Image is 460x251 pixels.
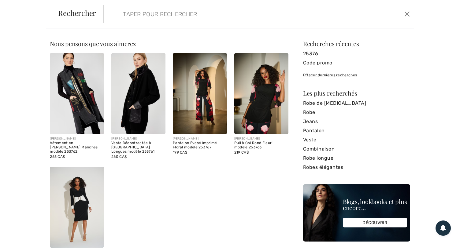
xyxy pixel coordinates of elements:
[173,150,187,155] span: 199 CA$
[58,9,96,16] span: Rechercher
[111,141,165,154] div: Veste Décontractée à [GEOGRAPHIC_DATA] Longues modèle 253761
[173,53,227,134] img: Pantalon Évasé Imprimé Floral modèle 253767. Black/Multi
[303,126,410,135] a: Pantalon
[303,49,410,58] a: 25376
[50,167,104,248] img: Robe Moulante Mi-Longue modèle 253768. Black/Vanilla
[14,4,26,10] span: Aide
[303,41,410,47] div: Recherches récentes
[50,141,104,154] div: Vêtement en [PERSON_NAME] Manches modèle 253762
[173,141,227,150] div: Pantalon Évasé Imprimé Floral modèle 253767
[234,150,249,155] span: 219 CA$
[111,155,127,159] span: 260 CA$
[50,53,104,134] img: Vêtement en Jean Sans Manches modèle 253762. Black/Multi
[343,218,407,227] div: DÉCOUVRIR
[234,53,288,134] img: Pull à Col Rond Fleuri modèle 253763. Black/Multi
[234,141,288,150] div: Pull à Col Rond Fleuri modèle 253763
[50,136,104,141] div: [PERSON_NAME]
[118,5,332,23] input: TAPER POUR RECHERCHER
[303,58,410,67] a: Code promo
[402,9,411,19] button: Ferme
[50,155,65,159] span: 265 CA$
[303,117,410,126] a: Jeans
[303,135,410,144] a: Veste
[303,154,410,163] a: Robe longue
[303,99,410,108] a: Robe de [MEDICAL_DATA]
[303,144,410,154] a: Combinaison
[50,39,136,48] span: Nous pensons que vous aimerez
[343,198,407,211] div: Blogs, lookbooks et plus encore...
[173,136,227,141] div: [PERSON_NAME]
[111,136,165,141] div: [PERSON_NAME]
[303,163,410,172] a: Robes élégantes
[303,90,410,96] div: Les plus recherchés
[303,108,410,117] a: Robe
[303,72,410,78] div: Effacer dernières recherches
[234,136,288,141] div: [PERSON_NAME]
[111,53,165,134] img: Veste Décontractée à Manches Longues modèle 253761. Black
[303,184,410,242] img: Blogs, lookbooks et plus encore...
